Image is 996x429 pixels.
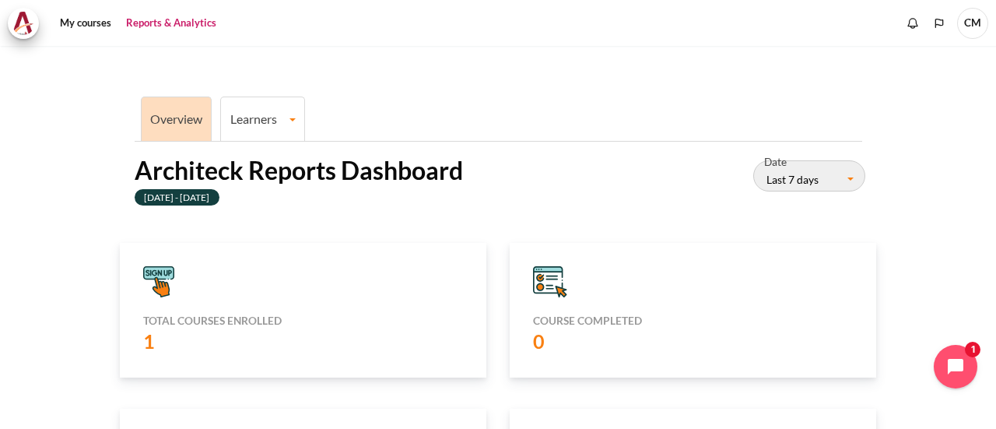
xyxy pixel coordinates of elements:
a: My courses [54,8,117,39]
button: Languages [928,12,951,35]
a: Architeck Architeck [8,8,47,39]
label: Date [764,154,787,171]
a: Reports & Analytics [121,8,222,39]
a: Learners [221,111,304,126]
a: User menu [957,8,988,39]
h5: Course completed [533,314,853,328]
a: Overview [150,111,202,126]
img: Architeck [12,12,34,35]
label: [DATE] - [DATE] [135,189,220,206]
h2: Architeck Reports Dashboard [135,154,463,187]
button: Last 7 days [753,160,865,192]
div: Show notification window with no new notifications [901,12,924,35]
h5: Total courses enrolled [143,314,463,328]
span: CM [957,8,988,39]
label: 0 [533,328,551,354]
label: 1 [143,328,161,354]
